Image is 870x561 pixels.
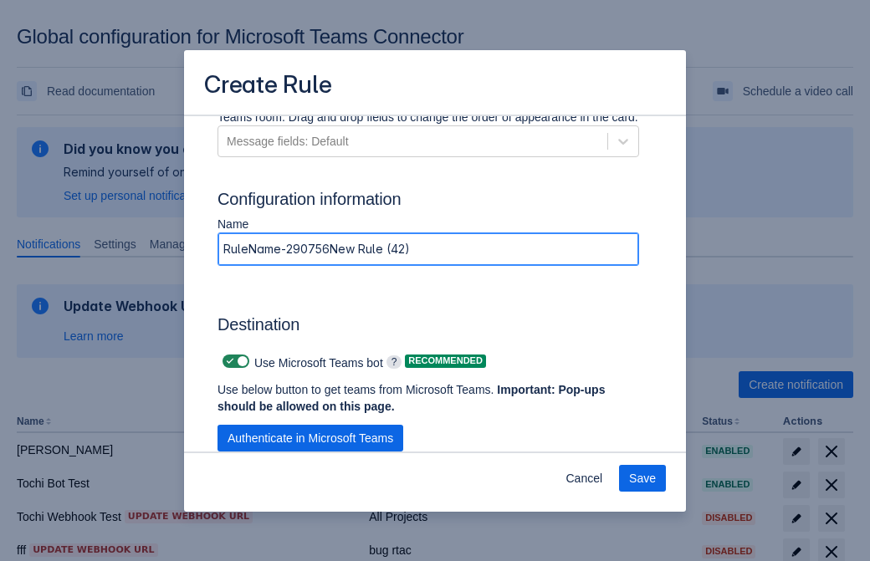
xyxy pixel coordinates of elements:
span: Recommended [405,356,486,365]
p: Name [217,216,639,232]
button: Authenticate in Microsoft Teams [217,425,403,451]
span: Save [629,465,656,492]
h3: Configuration information [217,189,652,216]
button: Cancel [555,465,612,492]
div: Scrollable content [184,115,686,453]
button: Save [619,465,666,492]
span: Cancel [565,465,602,492]
h3: Destination [217,314,639,341]
p: Use below button to get teams from Microsoft Teams. [217,381,612,415]
span: ? [386,355,402,369]
div: Use Microsoft Teams bot [217,349,383,373]
div: Message fields: Default [227,133,349,150]
h3: Create Rule [204,70,332,103]
input: Please enter the name of the rule here [218,234,638,264]
span: Authenticate in Microsoft Teams [228,425,393,451]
